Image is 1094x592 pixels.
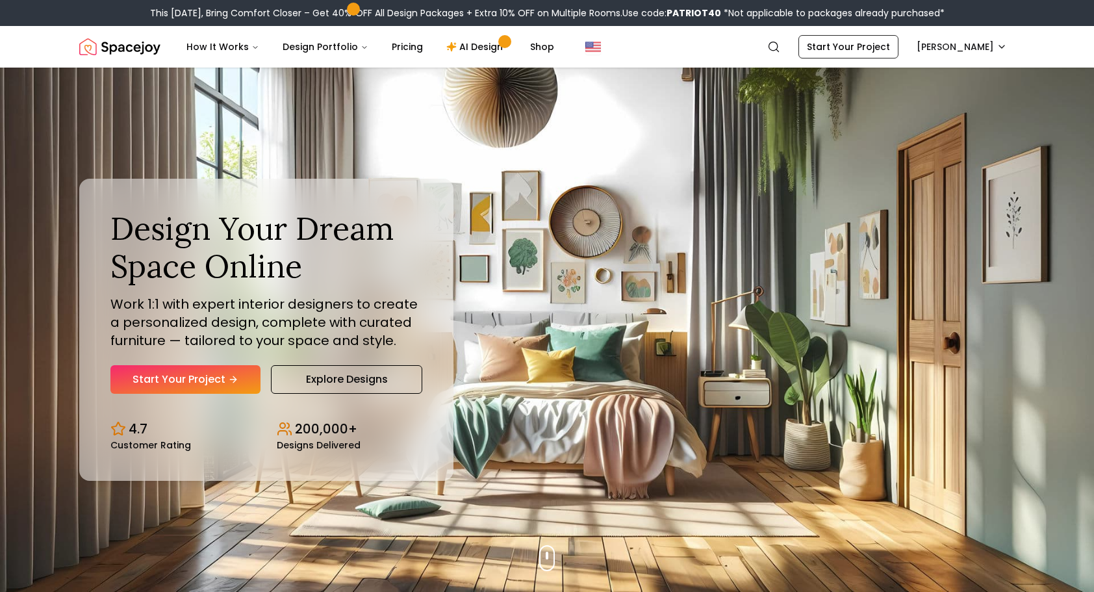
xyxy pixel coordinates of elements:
div: This [DATE], Bring Comfort Closer – Get 40% OFF All Design Packages + Extra 10% OFF on Multiple R... [150,6,945,19]
h1: Design Your Dream Space Online [110,210,422,285]
button: Design Portfolio [272,34,379,60]
span: Use code: [622,6,721,19]
img: United States [585,39,601,55]
small: Designs Delivered [277,441,361,450]
p: 4.7 [129,420,147,438]
a: AI Design [436,34,517,60]
button: How It Works [176,34,270,60]
img: Spacejoy Logo [79,34,160,60]
b: PATRIOT40 [667,6,721,19]
a: Start Your Project [798,35,898,58]
a: Pricing [381,34,433,60]
div: Design stats [110,409,422,450]
small: Customer Rating [110,441,191,450]
span: *Not applicable to packages already purchased* [721,6,945,19]
nav: Global [79,26,1015,68]
button: [PERSON_NAME] [909,35,1015,58]
p: 200,000+ [295,420,357,438]
a: Explore Designs [271,365,422,394]
a: Start Your Project [110,365,261,394]
a: Shop [520,34,565,60]
p: Work 1:1 with expert interior designers to create a personalized design, complete with curated fu... [110,295,422,350]
nav: Main [176,34,565,60]
a: Spacejoy [79,34,160,60]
